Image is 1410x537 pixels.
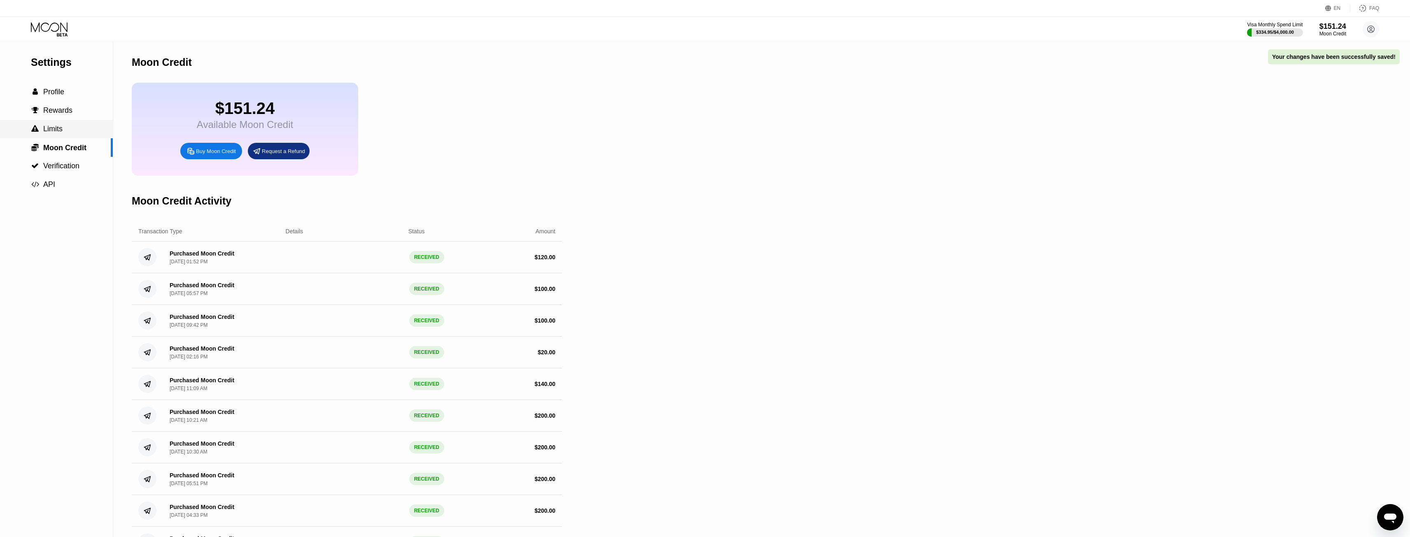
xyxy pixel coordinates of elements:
[170,354,207,360] div: [DATE] 02:16 PM
[1272,53,1396,60] div: Your changes have been successfully saved!
[132,195,231,207] div: Moon Credit Activity
[1247,22,1303,37] div: Visa Monthly Spend Limit$334.95/$4,000.00
[132,56,192,68] div: Moon Credit
[409,504,444,517] div: RECEIVED
[170,314,234,320] div: Purchased Moon Credit
[170,409,234,415] div: Purchased Moon Credit
[286,228,303,235] div: Details
[1319,22,1346,37] div: $151.24Moon Credit
[409,346,444,358] div: RECEIVED
[538,349,555,356] div: $ 20.00
[43,106,72,114] span: Rewards
[248,143,310,159] div: Request a Refund
[170,386,207,391] div: [DATE] 11:09 AM
[534,381,555,387] div: $ 140.00
[31,125,39,133] span: 
[170,449,207,455] div: [DATE] 10:30 AM
[170,440,234,447] div: Purchased Moon Credit
[31,162,39,170] span: 
[534,476,555,482] div: $ 200.00
[43,88,64,96] span: Profile
[534,286,555,292] div: $ 100.00
[1325,4,1350,12] div: EN
[31,56,113,68] div: Settings
[262,148,305,155] div: Request a Refund
[170,504,234,510] div: Purchased Moon Credit
[534,444,555,451] div: $ 200.00
[534,254,555,260] div: $ 120.00
[534,507,555,514] div: $ 200.00
[170,512,207,518] div: [DATE] 04:33 PM
[43,180,55,188] span: API
[43,162,79,170] span: Verification
[170,345,234,352] div: Purchased Moon Credit
[409,251,444,263] div: RECEIVED
[1247,22,1303,28] div: Visa Monthly Spend Limit
[170,250,234,257] div: Purchased Moon Credit
[1319,22,1346,31] div: $151.24
[1377,504,1403,530] iframe: Button to launch messaging window, conversation in progress
[1256,30,1294,35] div: $334.95 / $4,000.00
[32,107,39,114] span: 
[409,441,444,453] div: RECEIVED
[31,181,39,188] span: 
[409,314,444,327] div: RECEIVED
[138,228,182,235] div: Transaction Type
[409,283,444,295] div: RECEIVED
[196,148,236,155] div: Buy Moon Credit
[408,228,425,235] div: Status
[170,377,234,384] div: Purchased Moon Credit
[534,317,555,324] div: $ 100.00
[409,473,444,485] div: RECEIVED
[409,409,444,422] div: RECEIVED
[170,417,207,423] div: [DATE] 10:21 AM
[33,88,38,95] span: 
[31,143,39,151] span: 
[31,107,39,114] div: 
[1369,5,1379,11] div: FAQ
[170,322,207,328] div: [DATE] 09:42 PM
[197,99,293,118] div: $151.24
[43,125,63,133] span: Limits
[170,291,207,296] div: [DATE] 05:57 PM
[43,144,86,152] span: Moon Credit
[170,282,234,288] div: Purchased Moon Credit
[170,481,207,486] div: [DATE] 05:51 PM
[1319,31,1346,37] div: Moon Credit
[536,228,555,235] div: Amount
[1334,5,1341,11] div: EN
[409,378,444,390] div: RECEIVED
[180,143,242,159] div: Buy Moon Credit
[170,472,234,479] div: Purchased Moon Credit
[170,259,207,265] div: [DATE] 01:52 PM
[1350,4,1379,12] div: FAQ
[197,119,293,130] div: Available Moon Credit
[534,412,555,419] div: $ 200.00
[31,88,39,95] div: 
